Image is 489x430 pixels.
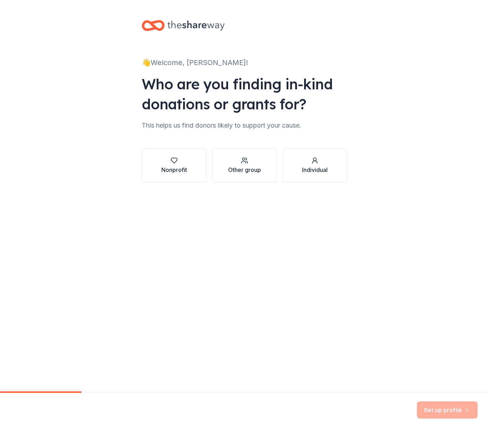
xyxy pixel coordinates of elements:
[142,120,347,131] div: This helps us find donors likely to support your cause.
[161,165,187,174] div: Nonprofit
[212,148,277,183] button: Other group
[283,148,347,183] button: Individual
[228,165,261,174] div: Other group
[142,57,347,68] div: 👋 Welcome, [PERSON_NAME]!
[142,148,206,183] button: Nonprofit
[302,165,328,174] div: Individual
[142,74,347,114] div: Who are you finding in-kind donations or grants for?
